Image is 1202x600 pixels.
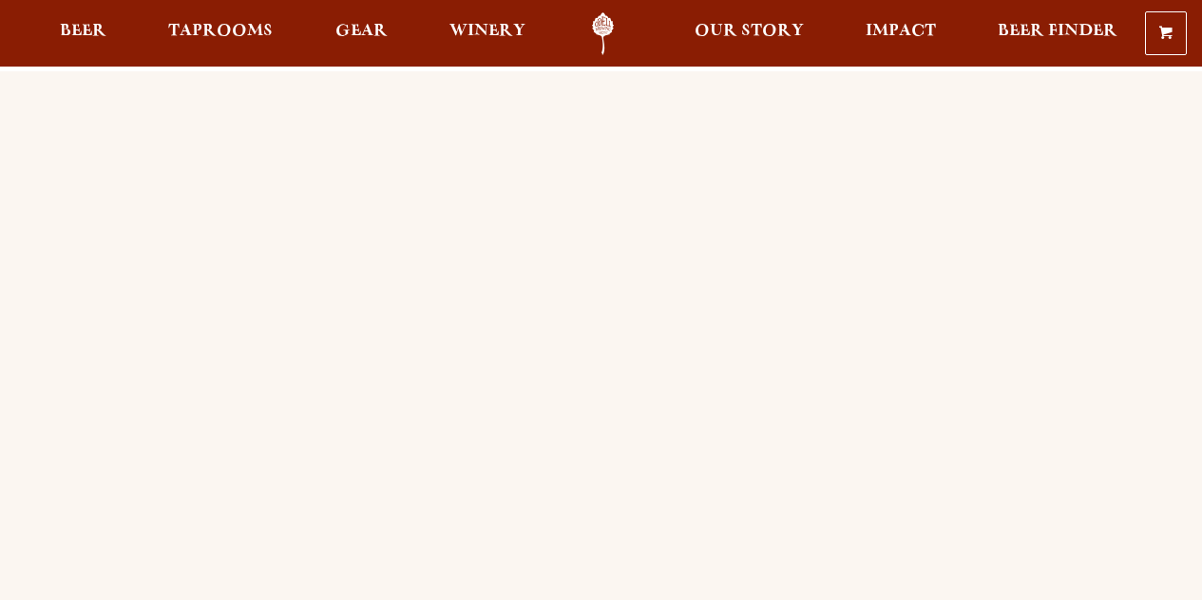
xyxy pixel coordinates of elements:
[48,12,119,55] a: Beer
[682,12,816,55] a: Our Story
[449,24,525,39] span: Winery
[998,24,1117,39] span: Beer Finder
[168,24,273,39] span: Taprooms
[437,12,538,55] a: Winery
[985,12,1130,55] a: Beer Finder
[156,12,285,55] a: Taprooms
[866,24,936,39] span: Impact
[567,12,639,55] a: Odell Home
[853,12,948,55] a: Impact
[60,24,106,39] span: Beer
[335,24,388,39] span: Gear
[695,24,804,39] span: Our Story
[323,12,400,55] a: Gear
